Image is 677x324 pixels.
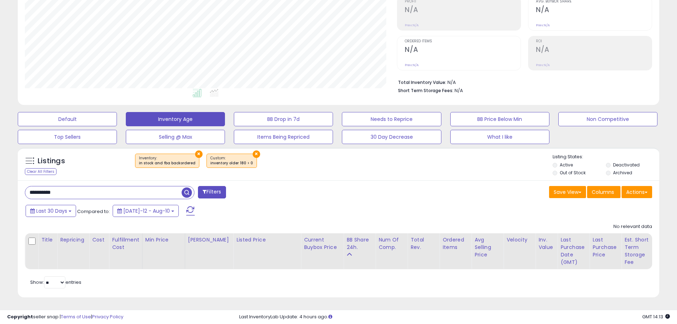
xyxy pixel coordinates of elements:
div: Est. Short Term Storage Fee [624,236,650,266]
div: Num of Comp. [378,236,404,251]
div: seller snap | | [7,314,123,320]
button: Default [18,112,117,126]
h2: N/A [405,6,521,15]
div: No relevant data [613,223,652,230]
button: BB Price Below Min [450,112,549,126]
button: Actions [622,186,652,198]
button: What I like [450,130,549,144]
small: Prev: N/A [405,63,419,67]
button: Last 30 Days [26,205,76,217]
span: Show: entries [30,279,81,286]
b: Total Inventory Value: [398,79,446,85]
small: Prev: N/A [536,23,550,27]
span: ROI [536,39,652,43]
div: Avg Selling Price [474,236,500,259]
div: Fulfillment Cost [112,236,139,251]
div: Min Price [145,236,182,244]
li: N/A [398,78,647,86]
button: Top Sellers [18,130,117,144]
span: Compared to: [77,208,110,215]
div: Listed Price [236,236,298,244]
label: Out of Stock [560,170,586,176]
button: Filters [198,186,226,198]
div: Last Purchase Price [592,236,618,259]
label: Deactivated [613,162,640,168]
div: Clear All Filters [25,168,57,175]
small: Prev: N/A [405,23,419,27]
strong: Copyright [7,313,33,320]
label: Active [560,162,573,168]
button: Inventory Age [126,112,225,126]
p: Listing States: [553,154,659,160]
button: Items Being Repriced [234,130,333,144]
button: Needs to Reprice [342,112,441,126]
div: [PERSON_NAME] [188,236,230,244]
span: N/A [455,87,463,94]
button: Columns [587,186,620,198]
div: BB Share 24h. [346,236,372,251]
h2: N/A [536,46,652,55]
small: Prev: N/A [536,63,550,67]
div: in stock and fba backordered [139,161,195,166]
span: Ordered Items [405,39,521,43]
h2: N/A [405,46,521,55]
h2: N/A [536,6,652,15]
a: Privacy Policy [92,313,123,320]
div: Last InventoryLab Update: 4 hours ago. [239,314,670,320]
span: Last 30 Days [36,207,67,214]
div: Last Purchase Date (GMT) [560,236,586,266]
span: [DATE]-12 - Aug-10 [123,207,170,214]
span: Inventory : [139,155,195,166]
button: × [195,150,203,158]
div: Inv. value [538,236,554,251]
button: Save View [549,186,586,198]
div: Ordered Items [442,236,468,251]
button: × [253,150,260,158]
h5: Listings [38,156,65,166]
span: Columns [592,188,614,196]
button: [DATE]-12 - Aug-10 [113,205,179,217]
button: 30 Day Decrease [342,130,441,144]
div: Repricing [60,236,86,244]
div: Total Rev. [410,236,436,251]
div: Title [41,236,54,244]
button: Selling @ Max [126,130,225,144]
div: Current Buybox Price [304,236,340,251]
div: inventory older 180 > 0 [210,161,253,166]
b: Short Term Storage Fees: [398,87,453,94]
div: Velocity [506,236,532,244]
button: BB Drop in 7d [234,112,333,126]
div: Cost [92,236,106,244]
button: Non Competitive [558,112,657,126]
span: Custom: [210,155,253,166]
label: Archived [613,170,632,176]
a: Terms of Use [61,313,91,320]
span: 2025-09-10 14:13 GMT [642,313,670,320]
